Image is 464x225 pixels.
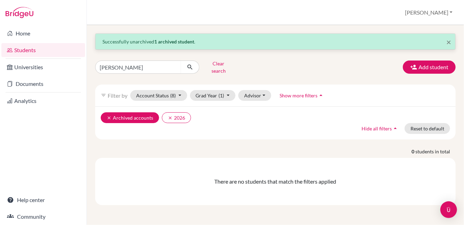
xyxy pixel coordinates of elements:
[130,90,187,101] button: Account Status(8)
[1,26,85,40] a: Home
[356,123,405,134] button: Hide all filtersarrow_drop_up
[219,93,224,98] span: (1)
[190,90,236,101] button: Grad Year(1)
[95,61,181,74] input: Find student by name...
[107,115,111,120] i: clear
[274,90,331,101] button: Show more filtersarrow_drop_up
[412,148,415,155] strong: 0
[362,126,392,131] span: Hide all filters
[403,61,456,74] button: Add student
[102,38,448,45] p: Successfully unarchived .
[1,94,85,108] a: Analytics
[101,112,159,123] button: clearArchived accounts
[446,37,451,47] span: ×
[199,58,238,76] button: Clear search
[101,93,106,98] i: filter_list
[1,210,85,224] a: Community
[280,93,318,98] span: Show more filters
[446,38,451,46] button: Close
[168,115,173,120] i: clear
[392,125,399,132] i: arrow_drop_up
[154,39,194,45] strong: 1 archived student
[108,92,127,99] span: Filter by
[1,43,85,57] a: Students
[1,77,85,91] a: Documents
[101,177,450,186] div: There are no students that match the filters applied
[318,92,325,99] i: arrow_drop_up
[405,123,450,134] button: Reset to default
[402,6,456,19] button: [PERSON_NAME]
[1,193,85,207] a: Help center
[6,7,33,18] img: Bridge-U
[238,90,271,101] button: Advisor
[1,60,85,74] a: Universities
[415,148,456,155] span: students in total
[440,201,457,218] div: Open Intercom Messenger
[170,93,176,98] span: (8)
[162,112,191,123] button: clear2026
